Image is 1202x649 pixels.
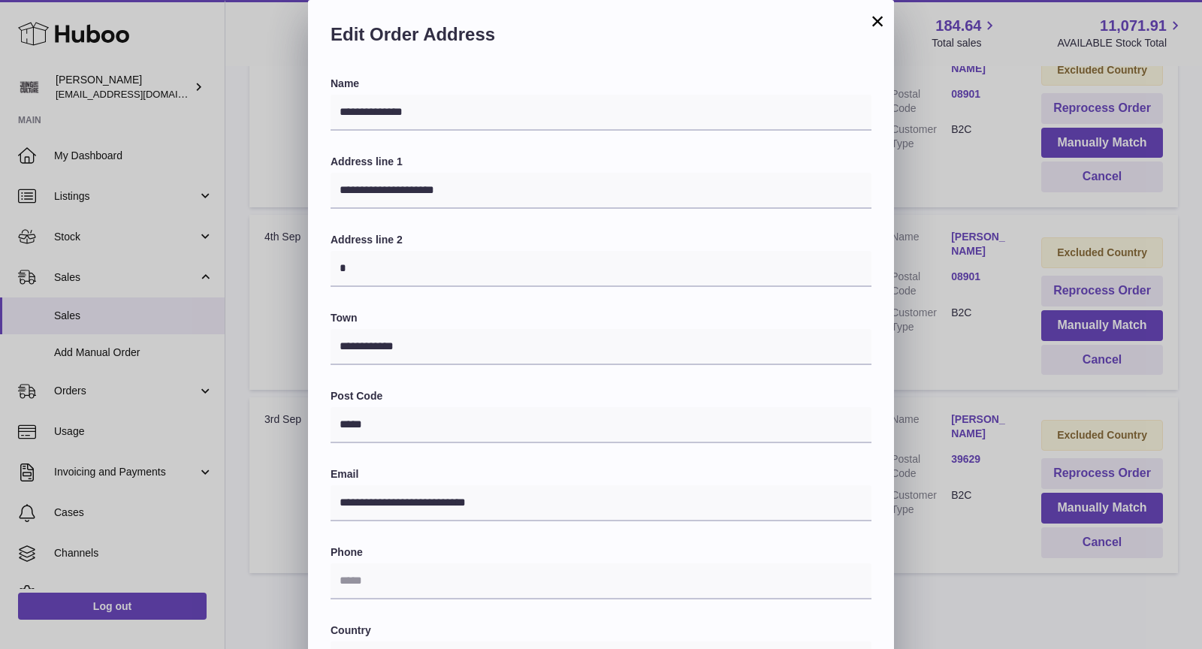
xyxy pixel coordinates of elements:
[331,623,871,638] label: Country
[868,12,886,30] button: ×
[331,155,871,169] label: Address line 1
[331,545,871,560] label: Phone
[331,467,871,481] label: Email
[331,233,871,247] label: Address line 2
[331,389,871,403] label: Post Code
[331,23,871,54] h2: Edit Order Address
[331,77,871,91] label: Name
[331,311,871,325] label: Town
